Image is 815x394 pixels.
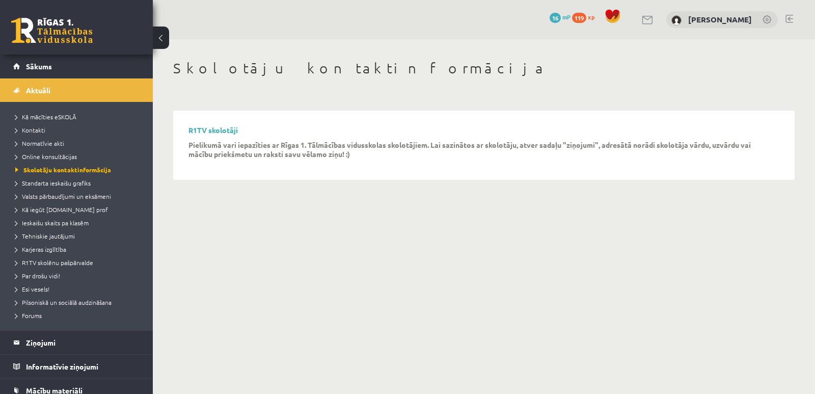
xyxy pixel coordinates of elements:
span: Sākums [26,62,52,71]
a: Ieskaišu skaits pa klasēm [15,218,143,227]
a: Informatīvie ziņojumi [13,355,140,378]
span: R1TV skolēnu pašpārvalde [15,258,93,267]
a: Forums [15,311,143,320]
span: Pilsoniskā un sociālā audzināšana [15,298,112,306]
a: Par drošu vidi! [15,271,143,280]
span: Aktuāli [26,86,50,95]
img: Amālija Gabrene [671,15,682,25]
span: 119 [572,13,586,23]
a: Rīgas 1. Tālmācības vidusskola [11,18,93,43]
span: Normatīvie akti [15,139,64,147]
legend: Ziņojumi [26,331,140,354]
span: Ieskaišu skaits pa klasēm [15,219,89,227]
span: mP [562,13,570,21]
span: Karjeras izglītība [15,245,66,253]
span: Valsts pārbaudījumi un eksāmeni [15,192,111,200]
a: 119 xp [572,13,600,21]
a: Kontakti [15,125,143,135]
a: [PERSON_NAME] [688,14,752,24]
h1: Skolotāju kontaktinformācija [173,60,795,77]
a: Online konsultācijas [15,152,143,161]
span: Tehniskie jautājumi [15,232,75,240]
a: Standarta ieskaišu grafiks [15,178,143,188]
span: Esi vesels! [15,285,49,293]
a: R1TV skolēnu pašpārvalde [15,258,143,267]
span: Skolotāju kontaktinformācija [15,166,111,174]
a: Skolotāju kontaktinformācija [15,165,143,174]
a: Aktuāli [13,78,140,102]
a: Sākums [13,55,140,78]
a: Ziņojumi [13,331,140,354]
span: Par drošu vidi! [15,272,60,280]
span: xp [588,13,594,21]
span: Online konsultācijas [15,152,77,161]
a: Esi vesels! [15,284,143,294]
a: Tehniskie jautājumi [15,231,143,241]
b: Pielikumā vari iepazīties ar Rīgas 1. Tālmācības vidusskolas skolotājiem. Lai sazinātos ar skolot... [188,140,751,159]
a: Pilsoniskā un sociālā audzināšana [15,298,143,307]
a: Karjeras izglītība [15,245,143,254]
a: Valsts pārbaudījumi un eksāmeni [15,192,143,201]
a: 16 mP [550,13,570,21]
span: Forums [15,311,42,320]
span: Standarta ieskaišu grafiks [15,179,91,187]
a: Kā mācīties eSKOLĀ [15,112,143,121]
a: Normatīvie akti [15,139,143,148]
span: Kā iegūt [DOMAIN_NAME] prof [15,205,108,214]
a: R1TV skolotāji [188,125,238,135]
span: Kā mācīties eSKOLĀ [15,113,76,121]
a: Kā iegūt [DOMAIN_NAME] prof [15,205,143,214]
span: 16 [550,13,561,23]
span: Kontakti [15,126,45,134]
legend: Informatīvie ziņojumi [26,355,140,378]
